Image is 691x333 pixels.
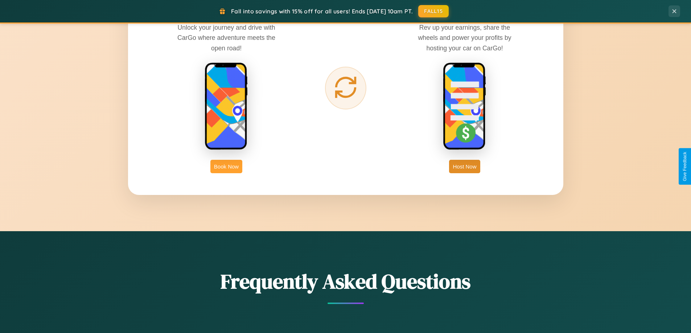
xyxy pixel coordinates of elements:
span: Fall into savings with 15% off for all users! Ends [DATE] 10am PT. [231,8,413,15]
p: Rev up your earnings, share the wheels and power your profits by hosting your car on CarGo! [410,22,519,53]
img: rent phone [205,62,248,151]
button: FALL15 [418,5,449,17]
button: Host Now [449,160,480,173]
div: Give Feedback [682,152,687,181]
h2: Frequently Asked Questions [128,267,563,295]
img: host phone [443,62,486,151]
button: Book Now [210,160,242,173]
p: Unlock your journey and drive with CarGo where adventure meets the open road! [172,22,281,53]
